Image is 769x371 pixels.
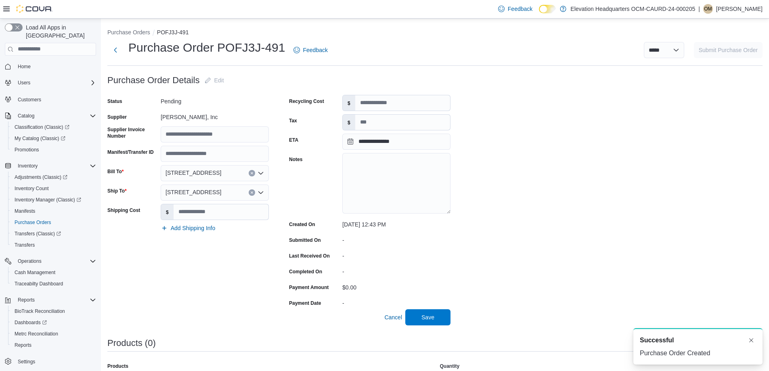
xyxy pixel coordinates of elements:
[15,308,65,314] span: BioTrack Reconciliation
[107,75,200,85] h3: Purchase Order Details
[166,187,221,197] span: [STREET_ADDRESS]
[342,218,451,228] div: [DATE] 12:43 PM
[107,98,122,105] label: Status
[15,78,34,88] button: Users
[698,4,700,14] p: |
[289,98,324,105] label: Recycling Cost
[342,281,451,291] div: $0.00
[11,318,50,327] a: Dashboards
[2,77,99,88] button: Users
[18,63,31,70] span: Home
[381,309,405,325] button: Cancel
[8,340,99,351] button: Reports
[289,156,302,163] label: Notes
[343,95,355,111] label: $
[18,80,30,86] span: Users
[15,242,35,248] span: Transfers
[342,265,451,275] div: -
[15,295,38,305] button: Reports
[161,95,269,105] div: Pending
[249,189,255,196] button: Clear input
[171,224,216,232] span: Add Shipping Info
[11,240,96,250] span: Transfers
[8,205,99,217] button: Manifests
[107,338,156,348] h3: Products (0)
[640,348,756,358] div: Purchase Order Created
[161,204,174,220] label: $
[15,111,38,121] button: Catalog
[15,269,55,276] span: Cash Management
[2,110,99,122] button: Catalog
[11,306,68,316] a: BioTrack Reconciliation
[11,240,38,250] a: Transfers
[11,184,52,193] a: Inventory Count
[508,5,532,13] span: Feedback
[258,170,264,176] button: Open list of options
[11,145,42,155] a: Promotions
[342,134,451,150] input: Press the down key to open a popover containing a calendar.
[11,340,35,350] a: Reports
[8,133,99,144] a: My Catalog (Classic)
[11,218,54,227] a: Purchase Orders
[440,363,460,369] label: Quantity
[11,145,96,155] span: Promotions
[11,206,38,216] a: Manifests
[703,4,713,14] div: Osvaldo Montalvo
[18,258,42,264] span: Operations
[15,174,67,180] span: Adjustments (Classic)
[107,363,128,369] label: Products
[107,28,763,38] nav: An example of EuiBreadcrumbs
[15,319,47,326] span: Dashboards
[8,278,99,289] button: Traceabilty Dashboard
[15,111,96,121] span: Catalog
[107,29,150,36] button: Purchase Orders
[11,268,96,277] span: Cash Management
[699,46,758,54] span: Submit Purchase Order
[342,249,451,259] div: -
[640,335,756,345] div: Notification
[694,42,763,58] button: Submit Purchase Order
[11,279,66,289] a: Traceabilty Dashboard
[15,231,61,237] span: Transfers (Classic)
[8,267,99,278] button: Cash Management
[11,195,96,205] span: Inventory Manager (Classic)
[8,217,99,228] button: Purchase Orders
[539,5,556,13] input: Dark Mode
[289,117,297,124] label: Tax
[11,195,84,205] a: Inventory Manager (Classic)
[107,168,124,175] label: Bill To
[161,111,269,120] div: [PERSON_NAME], Inc
[214,76,224,84] span: Edit
[15,94,96,104] span: Customers
[2,356,99,367] button: Settings
[2,160,99,172] button: Inventory
[15,256,45,266] button: Operations
[15,342,31,348] span: Reports
[15,124,69,130] span: Classification (Classic)
[303,46,328,54] span: Feedback
[249,170,255,176] button: Clear input
[15,78,96,88] span: Users
[15,95,44,105] a: Customers
[15,185,49,192] span: Inventory Count
[107,207,140,214] label: Shipping Cost
[15,135,65,142] span: My Catalog (Classic)
[15,62,34,71] a: Home
[11,218,96,227] span: Purchase Orders
[289,221,315,228] label: Created On
[2,294,99,306] button: Reports
[11,122,73,132] a: Classification (Classic)
[11,229,96,239] span: Transfers (Classic)
[11,306,96,316] span: BioTrack Reconciliation
[107,149,154,155] label: Manifest/Transfer ID
[157,29,189,36] button: POFJ3J-491
[158,220,219,236] button: Add Shipping Info
[15,356,96,367] span: Settings
[8,183,99,194] button: Inventory Count
[421,313,434,321] span: Save
[495,1,536,17] a: Feedback
[11,329,61,339] a: Metrc Reconciliation
[716,4,763,14] p: [PERSON_NAME]
[11,122,96,132] span: Classification (Classic)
